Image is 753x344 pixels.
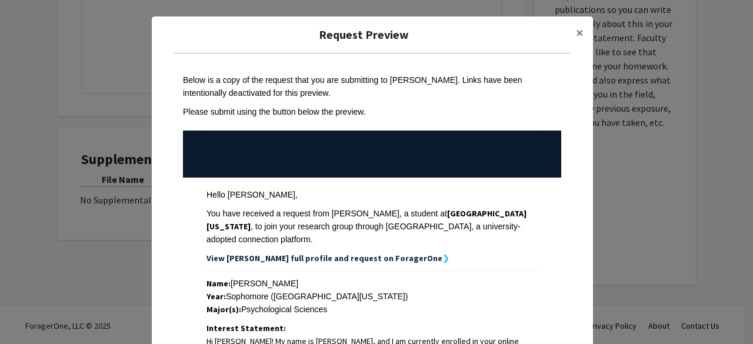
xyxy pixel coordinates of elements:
[206,277,538,290] div: [PERSON_NAME]
[206,278,231,289] strong: Name:
[206,290,538,303] div: Sophomore ([GEOGRAPHIC_DATA][US_STATE])
[206,207,538,246] div: You have received a request from [PERSON_NAME], a student at , to join your research group throug...
[567,16,593,49] button: Close
[442,253,449,263] strong: ❯
[161,26,567,44] h5: Request Preview
[206,253,442,263] strong: View [PERSON_NAME] full profile and request on ForagerOne
[206,291,226,302] strong: Year:
[9,291,50,335] iframe: Chat
[206,188,538,201] div: Hello [PERSON_NAME],
[183,105,561,118] div: Please submit using the button below the preview.
[206,303,538,316] div: Psychological Sciences
[183,74,561,99] div: Below is a copy of the request that you are submitting to [PERSON_NAME]. Links have been intentio...
[206,323,286,333] strong: Interest Statement:
[206,304,241,315] strong: Major(s):
[576,24,584,42] span: ×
